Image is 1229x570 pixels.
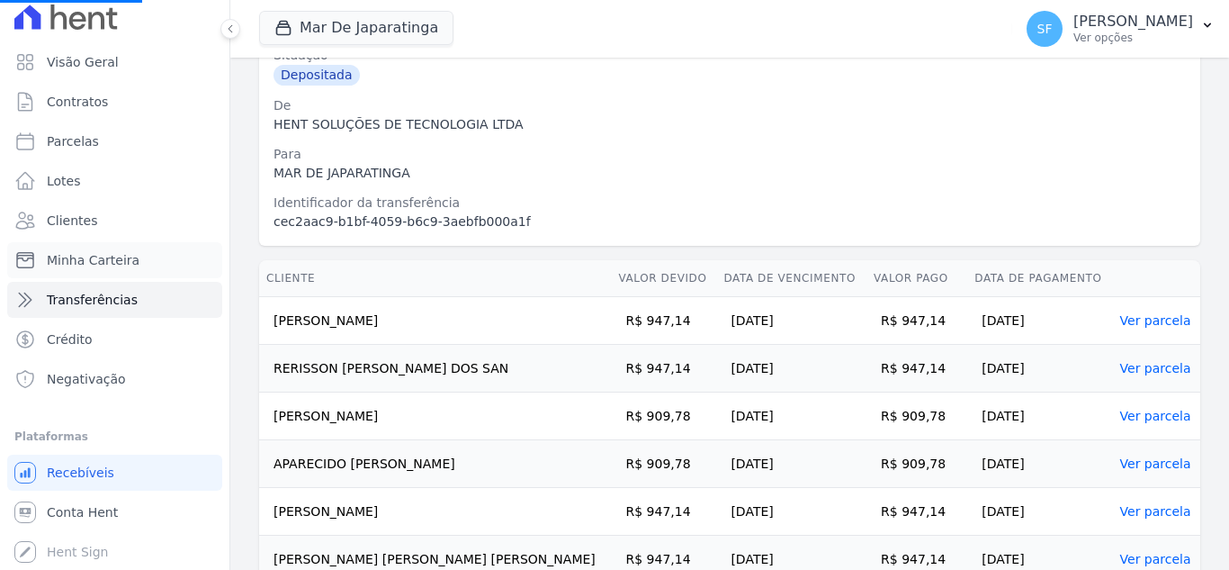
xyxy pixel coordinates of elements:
[967,345,1112,393] td: [DATE]
[259,393,612,440] td: [PERSON_NAME]
[866,345,967,393] td: R$ 947,14
[1120,313,1191,328] a: Ver parcela
[47,330,93,348] span: Crédito
[967,297,1112,345] td: [DATE]
[7,282,222,318] a: Transferências
[612,345,717,393] td: R$ 947,14
[967,260,1112,297] th: Data de Pagamento
[7,455,222,491] a: Recebíveis
[967,440,1112,488] td: [DATE]
[274,194,1186,213] div: Identificador da transferência
[274,213,1186,231] div: cec2aac9-b1bf-4059-b6c9-3aebfb000a1f
[274,96,1186,115] div: De
[612,393,717,440] td: R$ 909,78
[716,440,866,488] td: [DATE]
[259,345,612,393] td: RERISSON [PERSON_NAME] DOS SAN
[259,488,612,536] td: [PERSON_NAME]
[1120,457,1191,471] a: Ver parcela
[612,488,717,536] td: R$ 947,14
[7,494,222,530] a: Conta Hent
[47,464,114,482] span: Recebíveis
[1120,504,1191,519] a: Ver parcela
[866,393,967,440] td: R$ 909,78
[716,488,866,536] td: [DATE]
[47,291,138,309] span: Transferências
[274,145,1186,164] div: Para
[866,440,967,488] td: R$ 909,78
[274,115,1186,134] div: HENT SOLUÇÕES DE TECNOLOGIA LTDA
[1120,409,1191,423] a: Ver parcela
[7,242,222,278] a: Minha Carteira
[259,260,612,297] th: Cliente
[1012,4,1229,54] button: SF [PERSON_NAME] Ver opções
[967,393,1112,440] td: [DATE]
[866,260,967,297] th: Valor pago
[7,84,222,120] a: Contratos
[7,163,222,199] a: Lotes
[259,440,612,488] td: APARECIDO [PERSON_NAME]
[1073,13,1193,31] p: [PERSON_NAME]
[612,440,717,488] td: R$ 909,78
[7,361,222,397] a: Negativação
[47,93,108,111] span: Contratos
[7,123,222,159] a: Parcelas
[14,426,215,448] div: Plataformas
[47,212,97,230] span: Clientes
[612,297,717,345] td: R$ 947,14
[259,297,612,345] td: [PERSON_NAME]
[47,132,99,150] span: Parcelas
[47,251,139,269] span: Minha Carteira
[716,393,866,440] td: [DATE]
[47,53,119,71] span: Visão Geral
[259,11,453,45] button: Mar De Japaratinga
[967,488,1112,536] td: [DATE]
[1037,23,1053,35] span: SF
[47,172,81,190] span: Lotes
[866,488,967,536] td: R$ 947,14
[1073,31,1193,45] p: Ver opções
[47,370,126,388] span: Negativação
[716,345,866,393] td: [DATE]
[47,503,118,521] span: Conta Hent
[866,297,967,345] td: R$ 947,14
[7,321,222,357] a: Crédito
[716,297,866,345] td: [DATE]
[274,164,1186,183] div: MAR DE JAPARATINGA
[1120,552,1191,566] a: Ver parcela
[716,260,866,297] th: Data de Vencimento
[1120,361,1191,375] a: Ver parcela
[7,44,222,80] a: Visão Geral
[274,65,360,86] div: Depositada
[612,260,717,297] th: Valor devido
[7,203,222,239] a: Clientes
